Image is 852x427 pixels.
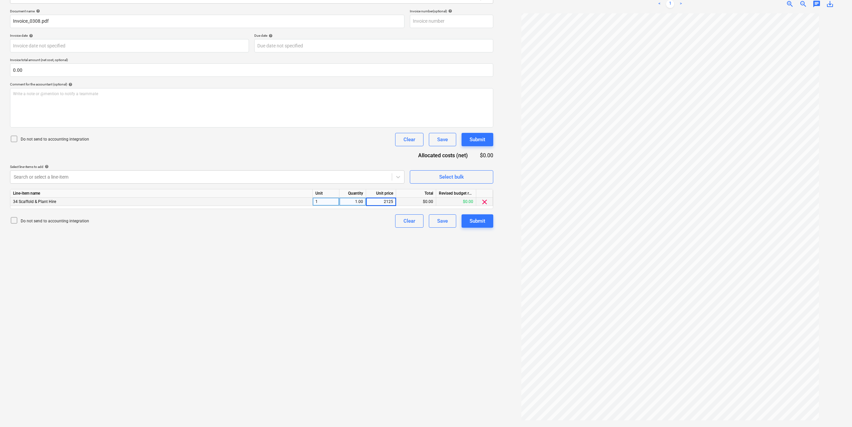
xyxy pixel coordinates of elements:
div: Save [437,135,448,144]
div: Clear [403,135,415,144]
div: Invoice date [10,33,249,38]
div: Document name [10,9,404,13]
div: $0.00 [479,152,493,159]
div: $0.00 [436,198,476,206]
div: Quantity [339,189,366,198]
iframe: Chat Widget [819,395,852,427]
button: Save [429,214,456,228]
div: Total [396,189,436,198]
div: Save [437,217,448,225]
div: $0.00 [396,198,436,206]
div: Unit [313,189,339,198]
button: Clear [395,214,423,228]
div: Allocated costs (net) [406,152,479,159]
span: help [267,34,273,38]
input: Due date not specified [254,39,493,52]
input: Invoice number [410,15,493,28]
span: help [28,34,33,38]
div: Clear [403,217,415,225]
span: help [35,9,40,13]
span: help [67,82,72,86]
div: Invoice number (optional) [410,9,493,13]
button: Save [429,133,456,146]
button: Select bulk [410,170,493,184]
input: Invoice date not specified [10,39,249,52]
div: Unit price [366,189,396,198]
div: 1 [313,198,339,206]
button: Clear [395,133,423,146]
p: Do not send to accounting integration [21,218,89,224]
p: Do not send to accounting integration [21,137,89,142]
p: Invoice total amount (net cost, optional) [10,58,493,63]
div: Select line-items to add [10,165,404,169]
span: help [447,9,452,13]
span: 34 Scaffold & Plant Hire [13,199,56,204]
div: Line-item name [10,189,313,198]
div: 1.00 [342,198,363,206]
div: Due date [254,33,493,38]
div: Submit [470,135,485,144]
div: Select bulk [439,173,464,181]
input: Invoice total amount (net cost, optional) [10,63,493,77]
span: clear [481,198,489,206]
div: Submit [470,217,485,225]
span: help [43,165,49,169]
div: Comment for the accountant (optional) [10,82,493,86]
button: Submit [462,214,493,228]
input: Document name [10,15,404,28]
div: Revised budget remaining [436,189,476,198]
button: Submit [462,133,493,146]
